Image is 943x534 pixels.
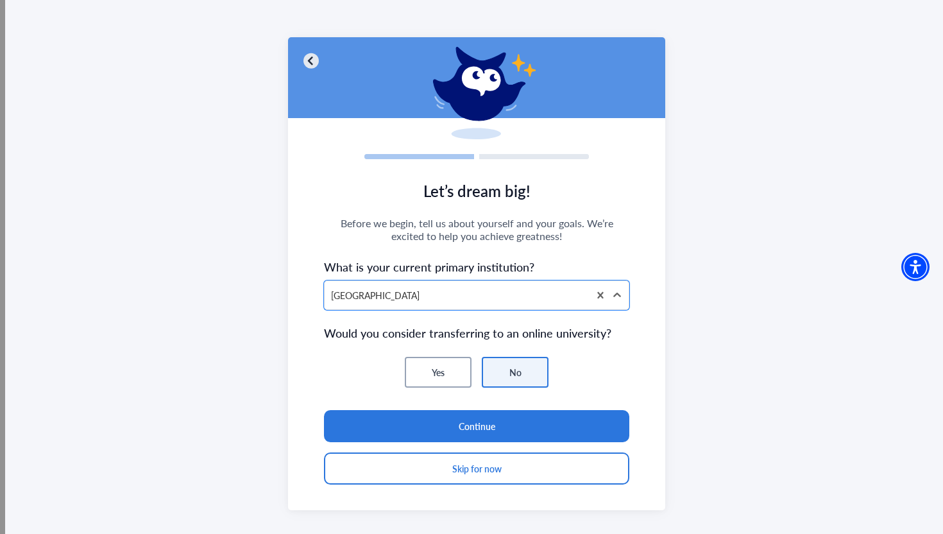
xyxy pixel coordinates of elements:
[901,253,930,281] div: Accessibility Menu
[324,258,629,275] span: What is your current primary institution?
[405,357,471,388] button: Yes
[324,180,629,202] span: Let’s dream big!
[324,452,629,485] button: Skip for now
[482,357,548,388] button: No
[303,53,319,69] img: chevron-left-circle
[324,217,629,243] span: Before we begin, tell us about yourself and your goals. We’re excited to help you achieve greatness!
[324,324,629,341] span: Would you consider transferring to an online university?
[433,47,536,139] img: eddy-sparkles
[324,410,629,442] button: Continue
